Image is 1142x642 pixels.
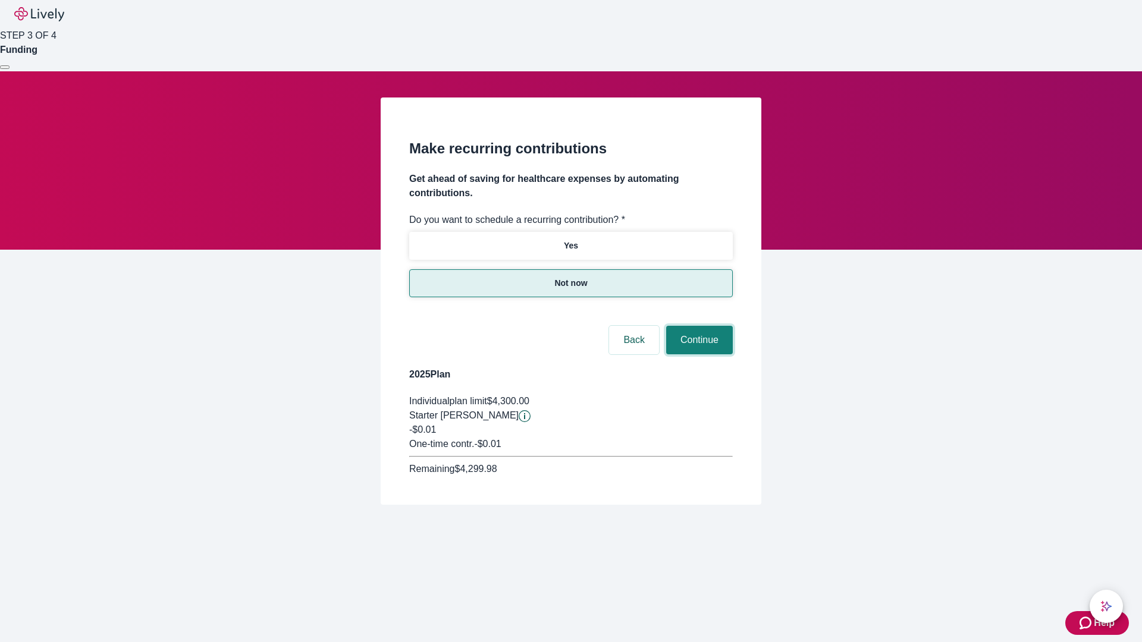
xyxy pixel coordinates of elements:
p: Yes [564,240,578,252]
svg: Lively AI Assistant [1100,600,1112,612]
span: Individual plan limit [409,396,487,406]
span: One-time contr. [409,439,474,449]
span: -$0.01 [409,424,436,435]
button: Lively will contribute $0.01 to establish your account [519,410,531,422]
h2: Make recurring contributions [409,138,733,159]
button: Yes [409,232,733,260]
h4: 2025 Plan [409,367,733,382]
label: Do you want to schedule a recurring contribution? * [409,213,625,227]
span: $4,300.00 [487,396,529,406]
p: Not now [554,277,587,289]
img: Lively [14,7,64,21]
button: chat [1090,590,1123,623]
span: Remaining [409,464,454,474]
button: Continue [666,326,733,354]
button: Back [609,326,659,354]
svg: Starter penny details [519,410,531,422]
span: - $0.01 [474,439,501,449]
h4: Get ahead of saving for healthcare expenses by automating contributions. [409,172,733,200]
svg: Zendesk support icon [1080,616,1094,630]
button: Zendesk support iconHelp [1065,611,1129,635]
button: Not now [409,269,733,297]
span: Starter [PERSON_NAME] [409,410,519,420]
span: $4,299.98 [454,464,497,474]
span: Help [1094,616,1115,630]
